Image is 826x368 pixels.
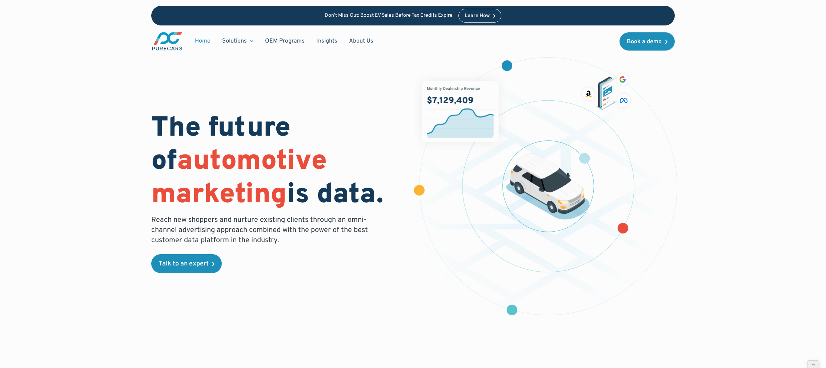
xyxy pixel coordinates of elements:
[159,261,209,267] div: Talk to an expert
[310,34,343,48] a: Insights
[580,72,632,110] img: ads on social media and advertising partners
[222,37,247,45] div: Solutions
[619,32,675,51] a: Book a demo
[151,31,183,51] img: purecars logo
[151,254,222,273] a: Talk to an expert
[458,9,502,23] a: Learn How
[343,34,379,48] a: About Us
[259,34,310,48] a: OEM Programs
[216,34,259,48] div: Solutions
[627,39,662,45] div: Book a demo
[151,215,372,245] p: Reach new shoppers and nurture existing clients through an omni-channel advertising approach comb...
[506,153,590,220] img: illustration of a vehicle
[151,112,404,212] h1: The future of is data.
[189,34,216,48] a: Home
[465,13,490,19] div: Learn How
[151,144,327,212] span: automotive marketing
[325,13,453,19] p: Don’t Miss Out: Boost EV Sales Before Tax Credits Expire
[151,31,183,51] a: main
[422,81,499,143] img: chart showing monthly dealership revenue of $7m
